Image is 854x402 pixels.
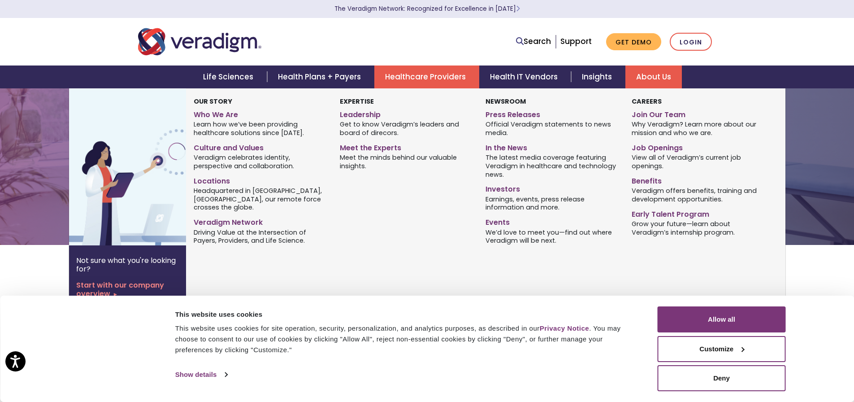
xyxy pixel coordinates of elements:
[479,66,571,88] a: Health IT Vendors
[632,186,764,203] span: Veradigm offers benefits, training and development opportunities.
[340,153,472,170] span: Meet the minds behind our valuable insights.
[175,309,637,320] div: This website uses cookies
[486,194,618,212] span: Earnings, events, press release information and more.
[658,336,786,362] button: Customize
[632,120,764,137] span: Why Veradigm? Learn more about our mission and who we are.
[632,153,764,170] span: View all of Veradigm’s current job openings.
[670,33,712,51] a: Login
[632,219,764,236] span: Grow your future—learn about Veradigm’s internship program.
[560,36,592,47] a: Support
[486,214,618,227] a: Events
[625,66,682,88] a: About Us
[340,120,472,137] span: Get to know Veradigm’s leaders and board of direcors.
[175,368,227,381] a: Show details
[138,27,261,57] img: Veradigm logo
[486,227,618,245] span: We’d love to meet you—find out where Veradigm will be next.
[632,140,764,153] a: Job Openings
[658,306,786,332] button: Allow all
[267,66,374,88] a: Health Plans + Payers
[334,4,520,13] a: The Veradigm Network: Recognized for Excellence in [DATE]Learn More
[682,337,843,391] iframe: Drift Chat Widget
[516,35,551,48] a: Search
[194,173,326,186] a: Locations
[340,140,472,153] a: Meet the Experts
[194,186,326,212] span: Headquartered in [GEOGRAPHIC_DATA], [GEOGRAPHIC_DATA], our remote force crosses the globe.
[194,214,326,227] a: Veradigm Network
[632,97,662,106] strong: Careers
[194,227,326,245] span: Driving Value at the Intersection of Payers, Providers, and Life Science.
[76,256,179,273] p: Not sure what you're looking for?
[571,66,625,88] a: Insights
[192,66,267,88] a: Life Sciences
[632,206,764,219] a: Early Talent Program
[606,33,661,51] a: Get Demo
[340,107,472,120] a: Leadership
[486,120,618,137] span: Official Veradigm statements to news media.
[374,66,479,88] a: Healthcare Providers
[175,323,637,355] div: This website uses cookies for site operation, security, personalization, and analytics purposes, ...
[486,107,618,120] a: Press Releases
[194,140,326,153] a: Culture and Values
[194,107,326,120] a: Who We Are
[516,4,520,13] span: Learn More
[486,140,618,153] a: In the News
[632,107,764,120] a: Join Our Team
[658,365,786,391] button: Deny
[632,173,764,186] a: Benefits
[486,97,526,106] strong: Newsroom
[486,181,618,194] a: Investors
[540,324,589,332] a: Privacy Notice
[486,153,618,179] span: The latest media coverage featuring Veradigm in healthcare and technology news.
[194,153,326,170] span: Veradigm celebrates identity, perspective and collaboration.
[340,97,374,106] strong: Expertise
[194,97,232,106] strong: Our Story
[76,281,179,298] a: Start with our company overview
[69,88,213,245] img: Vector image of Veradigm’s Story
[194,120,326,137] span: Learn how we’ve been providing healthcare solutions since [DATE].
